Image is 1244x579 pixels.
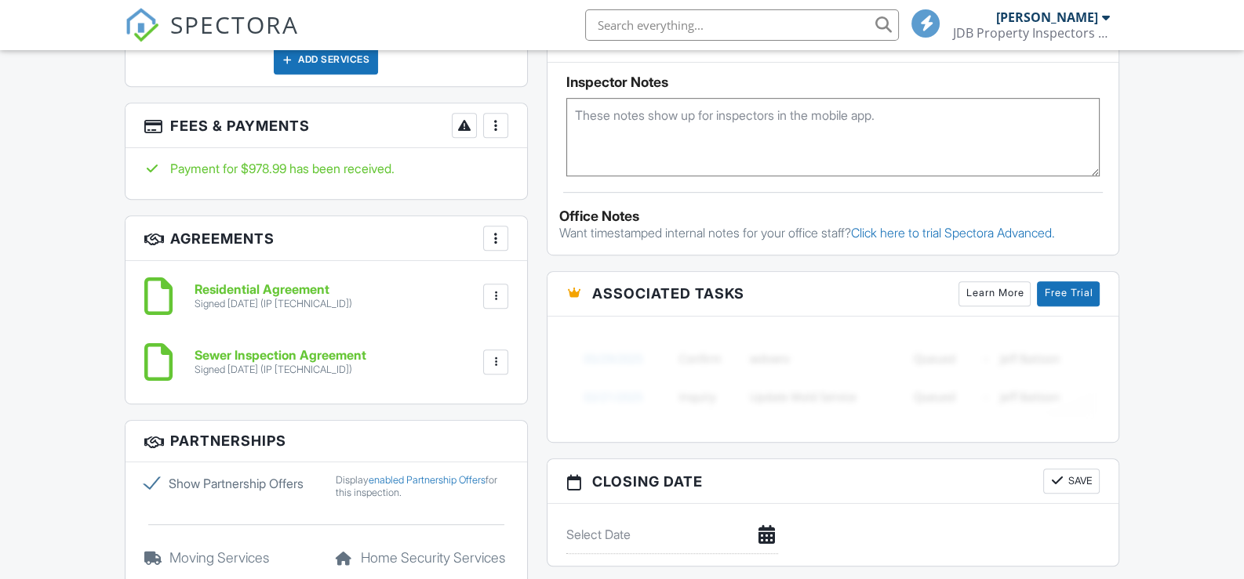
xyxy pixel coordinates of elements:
div: [PERSON_NAME] [995,9,1097,25]
h5: Inspector Notes [566,74,1100,90]
div: Display for this inspection. [336,474,508,499]
a: Learn More [958,281,1031,306]
a: SPECTORA [125,21,299,54]
a: Residential Agreement Signed [DATE] (IP [TECHNICAL_ID]) [195,283,352,310]
h6: Residential Agreement [195,283,352,297]
h3: Agreements [125,216,528,261]
div: JDB Property Inspectors LLC [952,25,1109,41]
span: Closing date [592,471,703,492]
h6: Sewer Inspection Agreement [195,349,366,363]
h3: Fees & Payments [125,103,528,148]
h5: Home Security Services [336,550,508,566]
div: Signed [DATE] (IP [TECHNICAL_ID]) [195,298,352,310]
a: Free Trial [1037,281,1100,306]
img: blurred-tasks-251b60f19c3f713f9215ee2a18cbf2105fc2d72fcd585247cf5e9ec0c957c1dd.png [566,328,1100,427]
a: Click here to trial Spectora Advanced. [851,225,1055,241]
p: Want timestamped internal notes for your office staff? [559,224,1107,241]
label: Show Partnership Offers [144,474,317,493]
a: enabled Partnership Offers [369,474,486,486]
div: Office Notes [559,208,1107,224]
span: Associated Tasks [592,283,744,304]
div: Signed [DATE] (IP [TECHNICAL_ID]) [195,364,366,376]
input: Search everything... [585,9,899,41]
div: Payment for $978.99 has been received. [144,160,509,177]
span: SPECTORA [170,8,299,41]
button: Save [1043,469,1100,494]
input: Select Date [566,516,777,554]
h5: Moving Services [144,550,317,566]
h3: Partnerships [125,421,528,461]
div: Add Services [274,45,378,74]
a: Sewer Inspection Agreement Signed [DATE] (IP [TECHNICAL_ID]) [195,349,366,376]
img: The Best Home Inspection Software - Spectora [125,8,159,42]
